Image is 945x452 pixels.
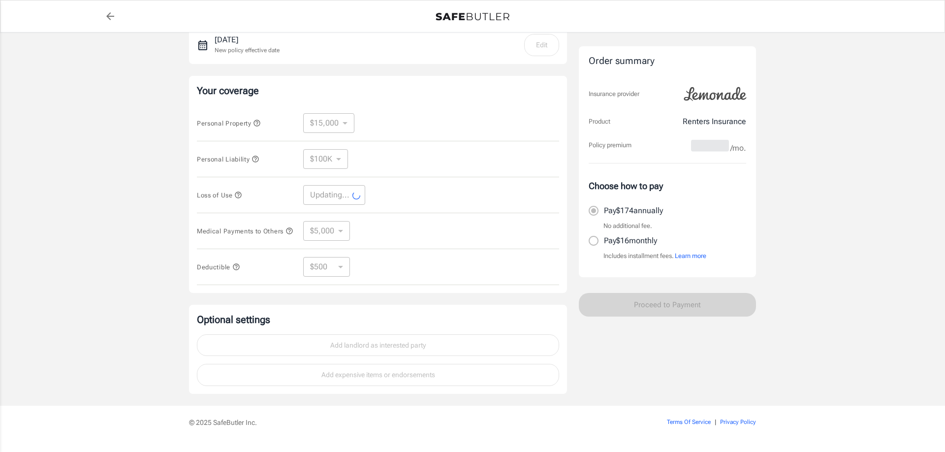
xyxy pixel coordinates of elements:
button: Deductible [197,261,240,273]
p: © 2025 SafeButler Inc. [189,418,611,427]
span: Deductible [197,263,240,271]
p: Choose how to pay [589,179,746,193]
p: Policy premium [589,140,631,150]
span: | [715,419,716,425]
p: Includes installment fees. [603,251,706,261]
p: Your coverage [197,84,559,97]
p: [DATE] [215,34,280,46]
span: Medical Payments to Others [197,227,293,235]
a: back to quotes [100,6,120,26]
span: Personal Liability [197,156,259,163]
div: Order summary [589,54,746,68]
p: No additional fee. [603,221,652,231]
svg: New policy start date [197,39,209,51]
p: Renters Insurance [683,116,746,128]
p: Insurance provider [589,89,639,99]
p: New policy effective date [215,46,280,55]
button: Learn more [675,251,706,261]
img: Lemonade [678,80,752,108]
button: Loss of Use [197,189,242,201]
span: Loss of Use [197,192,242,199]
span: Personal Property [197,120,261,127]
p: Pay $16 monthly [604,235,657,247]
p: Pay $174 annually [604,205,663,217]
button: Personal Property [197,117,261,129]
button: Medical Payments to Others [197,225,293,237]
a: Privacy Policy [720,419,756,425]
p: Product [589,117,610,127]
p: Optional settings [197,313,559,326]
img: Back to quotes [436,13,509,21]
a: Terms Of Service [667,419,711,425]
button: Personal Liability [197,153,259,165]
span: /mo. [730,141,746,155]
